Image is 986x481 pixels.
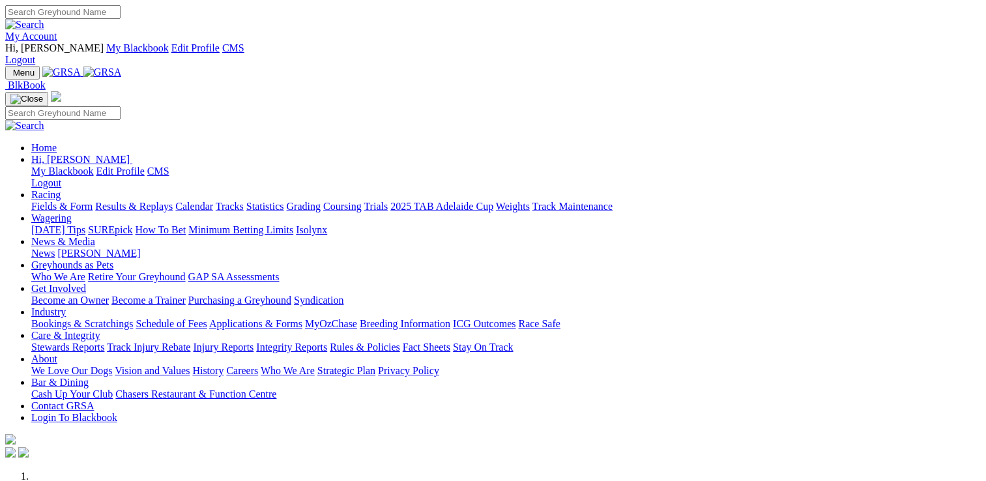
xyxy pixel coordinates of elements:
[31,318,133,329] a: Bookings & Scratchings
[5,80,46,91] a: BlkBook
[111,295,186,306] a: Become a Trainer
[31,224,981,236] div: Wagering
[188,224,293,235] a: Minimum Betting Limits
[192,365,224,376] a: History
[31,365,981,377] div: About
[31,166,94,177] a: My Blackbook
[209,318,302,329] a: Applications & Forms
[31,248,55,259] a: News
[5,19,44,31] img: Search
[51,91,61,102] img: logo-grsa-white.png
[305,318,357,329] a: MyOzChase
[31,353,57,364] a: About
[31,189,61,200] a: Racing
[31,142,57,153] a: Home
[317,365,375,376] a: Strategic Plan
[31,365,112,376] a: We Love Our Dogs
[403,342,450,353] a: Fact Sheets
[88,271,186,282] a: Retire Your Greyhound
[31,318,981,330] div: Industry
[5,106,121,120] input: Search
[5,66,40,80] button: Toggle navigation
[95,201,173,212] a: Results & Replays
[5,92,48,106] button: Toggle navigation
[287,201,321,212] a: Grading
[31,295,109,306] a: Become an Owner
[31,342,104,353] a: Stewards Reports
[226,365,258,376] a: Careers
[31,201,93,212] a: Fields & Form
[31,295,981,306] div: Get Involved
[323,201,362,212] a: Coursing
[31,306,66,317] a: Industry
[261,365,315,376] a: Who We Are
[136,318,207,329] a: Schedule of Fees
[330,342,400,353] a: Rules & Policies
[8,80,46,91] span: BlkBook
[31,201,981,212] div: Racing
[453,342,513,353] a: Stay On Track
[188,295,291,306] a: Purchasing a Greyhound
[13,68,35,78] span: Menu
[42,66,81,78] img: GRSA
[31,283,86,294] a: Get Involved
[5,5,121,19] input: Search
[136,224,186,235] a: How To Bet
[256,342,327,353] a: Integrity Reports
[31,212,72,224] a: Wagering
[31,154,132,165] a: Hi, [PERSON_NAME]
[496,201,530,212] a: Weights
[360,318,450,329] a: Breeding Information
[18,447,29,458] img: twitter.svg
[5,120,44,132] img: Search
[378,365,439,376] a: Privacy Policy
[115,365,190,376] a: Vision and Values
[5,42,104,53] span: Hi, [PERSON_NAME]
[222,42,244,53] a: CMS
[31,154,130,165] span: Hi, [PERSON_NAME]
[31,388,981,400] div: Bar & Dining
[31,271,981,283] div: Greyhounds as Pets
[5,54,35,65] a: Logout
[193,342,254,353] a: Injury Reports
[364,201,388,212] a: Trials
[31,259,113,270] a: Greyhounds as Pets
[31,400,94,411] a: Contact GRSA
[294,295,343,306] a: Syndication
[390,201,493,212] a: 2025 TAB Adelaide Cup
[107,342,190,353] a: Track Injury Rebate
[175,201,213,212] a: Calendar
[296,224,327,235] a: Isolynx
[188,271,280,282] a: GAP SA Assessments
[115,388,276,400] a: Chasers Restaurant & Function Centre
[31,412,117,423] a: Login To Blackbook
[31,166,981,189] div: Hi, [PERSON_NAME]
[31,388,113,400] a: Cash Up Your Club
[5,31,57,42] a: My Account
[31,248,981,259] div: News & Media
[5,42,981,66] div: My Account
[246,201,284,212] a: Statistics
[216,201,244,212] a: Tracks
[5,434,16,445] img: logo-grsa-white.png
[88,224,132,235] a: SUREpick
[106,42,169,53] a: My Blackbook
[57,248,140,259] a: [PERSON_NAME]
[31,330,100,341] a: Care & Integrity
[96,166,145,177] a: Edit Profile
[31,271,85,282] a: Who We Are
[31,224,85,235] a: [DATE] Tips
[31,236,95,247] a: News & Media
[10,94,43,104] img: Close
[31,177,61,188] a: Logout
[31,342,981,353] div: Care & Integrity
[147,166,169,177] a: CMS
[171,42,220,53] a: Edit Profile
[5,447,16,458] img: facebook.svg
[518,318,560,329] a: Race Safe
[453,318,515,329] a: ICG Outcomes
[31,377,89,388] a: Bar & Dining
[83,66,122,78] img: GRSA
[532,201,613,212] a: Track Maintenance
